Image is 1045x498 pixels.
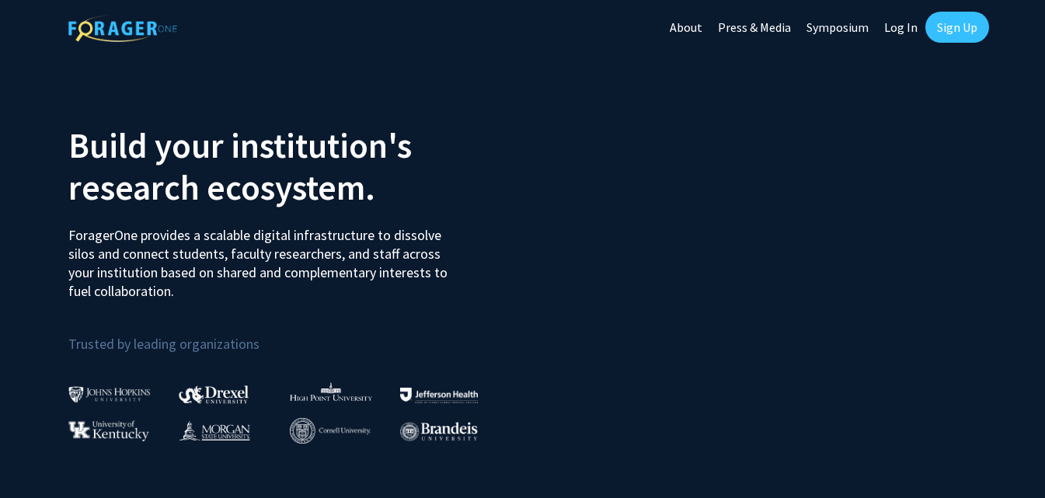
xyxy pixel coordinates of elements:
h2: Build your institution's research ecosystem. [68,124,511,208]
img: Cornell University [290,418,371,444]
p: ForagerOne provides a scalable digital infrastructure to dissolve silos and connect students, fac... [68,214,458,301]
img: Brandeis University [400,422,478,441]
img: Johns Hopkins University [68,386,151,402]
img: University of Kentucky [68,420,149,441]
a: Sign Up [925,12,989,43]
p: Trusted by leading organizations [68,313,511,356]
img: Drexel University [179,385,249,403]
img: Thomas Jefferson University [400,388,478,402]
img: High Point University [290,382,372,401]
img: ForagerOne Logo [68,15,177,42]
img: Morgan State University [179,420,250,441]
